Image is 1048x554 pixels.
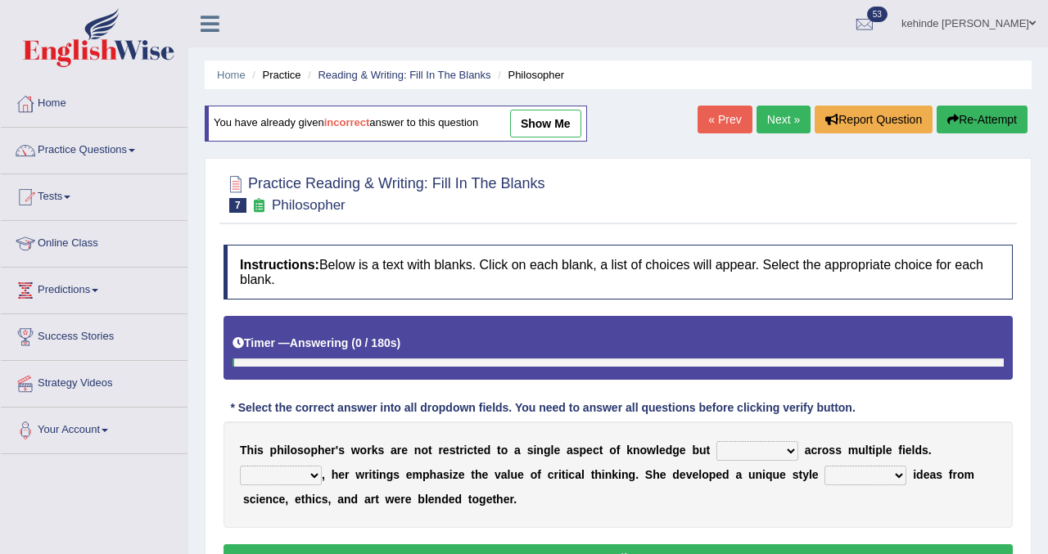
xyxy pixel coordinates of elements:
b: e [428,493,435,506]
b: i [872,444,875,457]
div: * Select the correct answer into all dropdown fields. You need to answer all questions before cli... [224,400,862,417]
b: h [475,468,482,481]
b: a [364,493,371,506]
b: t [562,468,566,481]
b: i [254,444,257,457]
div: You have already given answer to this question [205,106,587,142]
b: s [793,468,799,481]
b: e [443,444,449,457]
b: s [829,444,835,457]
b: p [270,444,278,457]
b: b [692,444,699,457]
b: S [645,468,653,481]
span: 53 [867,7,888,22]
b: e [553,444,560,457]
a: Success Stories [1,314,187,355]
b: t [473,444,477,457]
b: h [496,493,504,506]
button: Re-Attempt [937,106,1028,133]
b: h [247,444,255,457]
b: , [322,468,325,481]
button: Report Question [815,106,933,133]
b: h [594,468,602,481]
b: a [391,444,397,457]
b: t [468,493,472,506]
b: p [422,468,430,481]
b: i [762,468,766,481]
b: o [421,444,428,457]
b: t [471,468,475,481]
b: s [527,444,534,457]
b: e [812,468,819,481]
b: q [766,468,773,481]
a: Online Class [1,221,187,262]
b: g [386,468,394,481]
b: o [702,468,709,481]
a: show me [510,110,581,137]
b: s [393,468,400,481]
b: l [809,468,812,481]
b: o [291,444,298,457]
b: p [875,444,883,457]
b: r [953,468,957,481]
b: o [501,444,508,457]
b: Instructions: [240,258,319,272]
b: h [430,468,437,481]
b: i [284,444,287,457]
b: p [709,468,716,481]
b: i [369,468,373,481]
b: e [779,468,786,481]
b: l [912,444,915,457]
b: g [479,493,486,506]
b: d [915,444,922,457]
a: « Prev [698,106,752,133]
small: Philosopher [272,197,346,213]
b: t [591,468,595,481]
b: l [698,468,702,481]
b: e [517,468,524,481]
b: r [400,493,404,506]
h5: Timer — [233,337,400,349]
b: o [472,493,480,506]
b: e [486,493,493,506]
b: r [364,468,368,481]
b: l [581,468,585,481]
b: n [621,468,629,481]
b: e [906,444,912,457]
b: t [373,468,377,481]
b: r [345,468,349,481]
b: Answering [290,336,349,349]
b: o [304,444,311,457]
h4: Below is a text with blanks. Click on each blank, a list of choices will appear. Select the appro... [224,245,1013,300]
b: t [798,468,802,481]
b: t [375,493,379,506]
a: Next » [757,106,811,133]
b: f [949,468,953,481]
b: h [332,468,339,481]
a: Home [217,69,246,81]
b: n [435,493,442,506]
b: d [454,493,462,506]
b: c [250,493,256,506]
b: s [338,444,345,457]
b: s [443,468,449,481]
b: h [305,493,312,506]
b: r [438,444,442,457]
b: f [617,444,621,457]
b: c [568,468,575,481]
b: e [449,493,455,506]
b: t [497,444,501,457]
b: r [367,444,371,457]
b: h [277,444,284,457]
b: r [371,493,375,506]
b: m [413,468,422,481]
a: Practice Questions [1,128,187,169]
b: s [573,444,580,457]
b: u [858,444,865,457]
b: l [865,444,869,457]
b: o [822,444,829,457]
b: m [848,444,858,457]
b: i [312,493,315,506]
b: o [609,444,617,457]
b: r [817,444,821,457]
